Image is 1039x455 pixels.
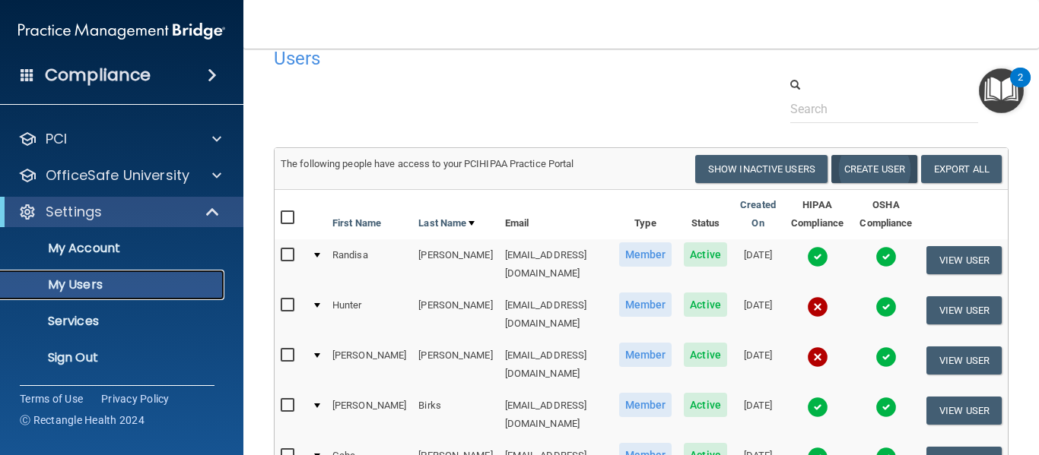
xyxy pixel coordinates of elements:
[20,391,83,406] a: Terms of Use
[18,130,221,148] a: PCI
[499,289,613,340] td: [EMAIL_ADDRESS][DOMAIN_NAME]
[684,393,727,417] span: Active
[619,242,672,267] span: Member
[332,214,381,232] a: First Name
[46,130,67,148] p: PCI
[684,242,727,267] span: Active
[926,397,1002,425] button: View User
[733,340,783,390] td: [DATE]
[921,155,1002,183] a: Export All
[613,190,678,239] th: Type
[619,292,672,317] span: Member
[18,166,221,185] a: OfficeSafe University
[1018,77,1023,97] div: 2
[695,155,828,183] button: Show Inactive Users
[499,390,613,440] td: [EMAIL_ADDRESS][DOMAIN_NAME]
[733,239,783,289] td: [DATE]
[499,239,613,289] td: [EMAIL_ADDRESS][DOMAIN_NAME]
[18,203,221,221] a: Settings
[684,343,727,367] span: Active
[807,296,828,318] img: cross.ca9f0e7f.svg
[274,49,693,68] h4: Users
[875,246,897,267] img: tick.e7d51cea.svg
[733,289,783,340] td: [DATE]
[499,340,613,390] td: [EMAIL_ADDRESS][DOMAIN_NAME]
[739,196,777,232] a: Created On
[45,65,151,86] h4: Compliance
[10,314,218,329] p: Services
[281,158,574,169] span: The following people have access to your PCIHIPAA Practice Portal
[790,95,978,123] input: Search
[101,391,170,406] a: Privacy Policy
[10,277,218,292] p: My Users
[733,390,783,440] td: [DATE]
[326,289,412,340] td: Hunter
[418,214,475,232] a: Last Name
[776,347,1021,408] iframe: Drift Widget Chat Controller
[46,166,189,185] p: OfficeSafe University
[619,343,672,367] span: Member
[678,190,733,239] th: Status
[18,16,225,46] img: PMB logo
[926,246,1002,274] button: View User
[875,296,897,318] img: tick.e7d51cea.svg
[783,190,852,239] th: HIPAA Compliance
[807,246,828,267] img: tick.e7d51cea.svg
[412,340,498,390] td: [PERSON_NAME]
[326,239,412,289] td: Randisa
[326,390,412,440] td: [PERSON_NAME]
[852,190,920,239] th: OSHA Compliance
[684,292,727,317] span: Active
[979,68,1024,113] button: Open Resource Center, 2 new notifications
[326,340,412,390] td: [PERSON_NAME]
[926,296,1002,324] button: View User
[412,239,498,289] td: [PERSON_NAME]
[10,350,218,365] p: Sign Out
[831,155,917,183] button: Create User
[499,190,613,239] th: Email
[619,393,672,417] span: Member
[20,412,145,428] span: Ⓒ Rectangle Health 2024
[412,289,498,340] td: [PERSON_NAME]
[46,203,102,221] p: Settings
[412,390,498,440] td: Birks
[10,241,218,256] p: My Account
